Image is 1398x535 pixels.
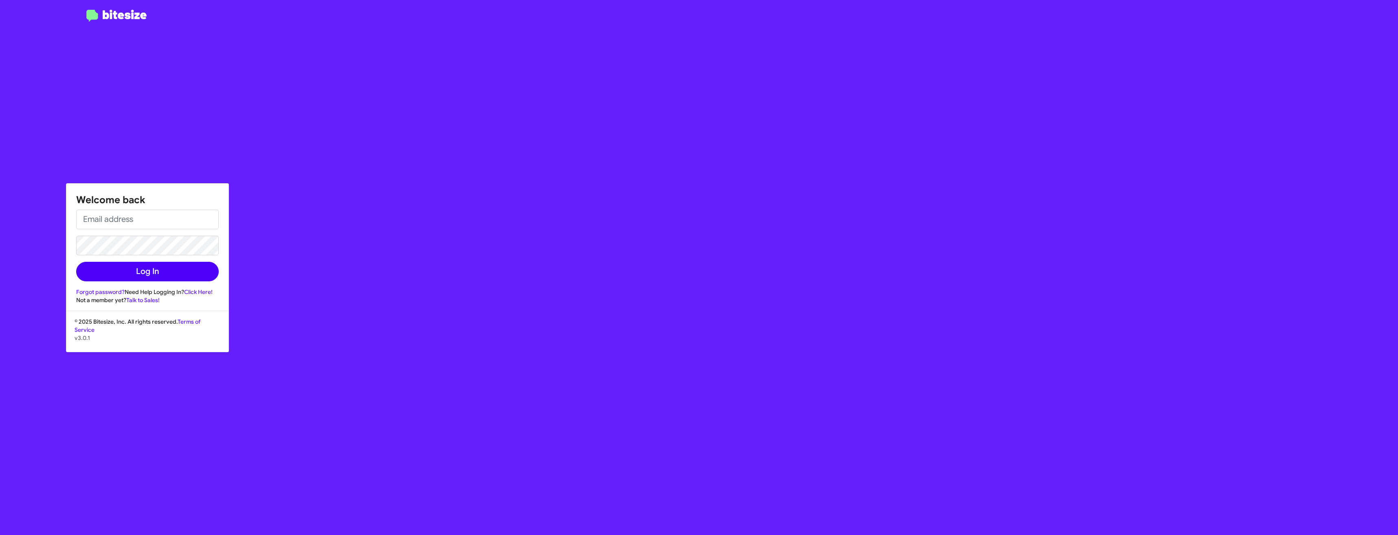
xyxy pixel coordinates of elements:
a: Forgot password? [76,288,125,296]
h1: Welcome back [76,193,219,206]
p: v3.0.1 [75,334,220,342]
input: Email address [76,210,219,229]
a: Click Here! [184,288,213,296]
button: Log In [76,262,219,281]
div: © 2025 Bitesize, Inc. All rights reserved. [66,318,229,352]
div: Not a member yet? [76,296,219,304]
a: Talk to Sales! [126,296,160,304]
div: Need Help Logging In? [76,288,219,296]
a: Terms of Service [75,318,200,333]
